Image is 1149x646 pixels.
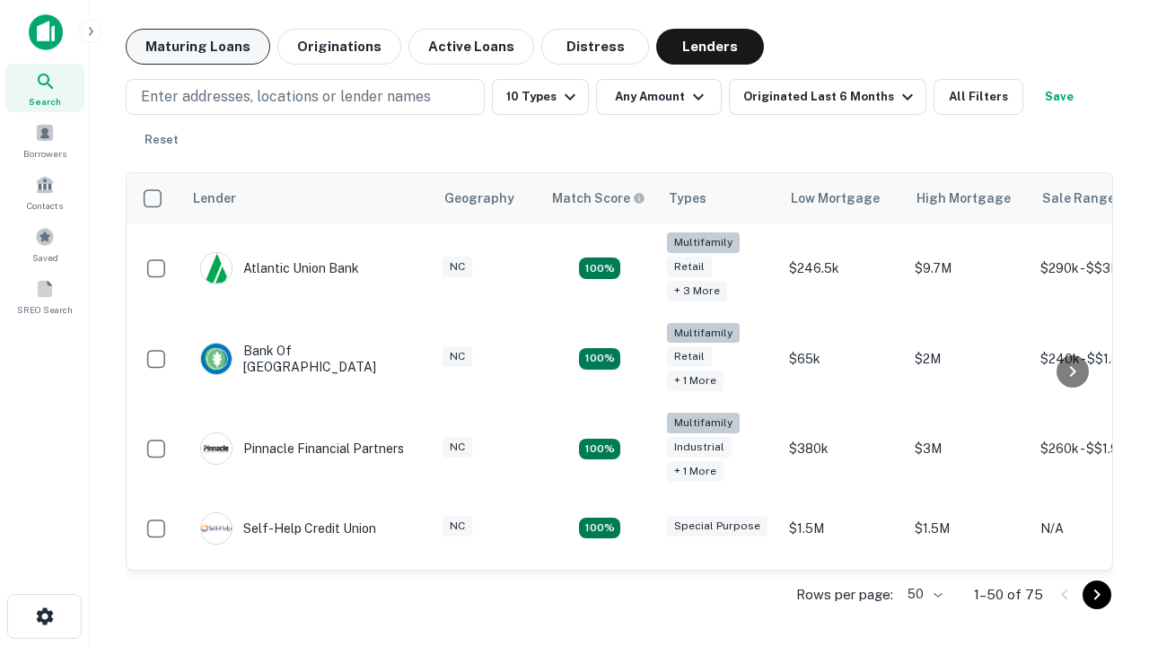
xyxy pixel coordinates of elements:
button: Originated Last 6 Months [729,79,926,115]
div: NC [443,257,472,277]
td: $3M [906,404,1031,494]
a: Search [5,64,84,112]
div: Atlantic Union Bank [200,252,359,284]
span: Contacts [27,198,63,213]
th: High Mortgage [906,173,1031,223]
p: 1–50 of 75 [974,584,1043,606]
img: picture [201,433,232,464]
div: Originated Last 6 Months [743,86,918,108]
div: 50 [900,581,945,607]
div: Lender [193,188,236,209]
a: SREO Search [5,272,84,320]
div: Bank Of [GEOGRAPHIC_DATA] [200,343,416,375]
button: Reset [133,122,190,158]
button: All Filters [934,79,1023,115]
iframe: Chat Widget [1059,502,1149,589]
div: NC [443,437,472,458]
p: Enter addresses, locations or lender names [141,86,431,108]
div: Matching Properties: 17, hasApolloMatch: undefined [579,348,620,370]
th: Low Mortgage [780,173,906,223]
img: capitalize-icon.png [29,14,63,50]
div: Multifamily [667,413,740,433]
div: + 1 more [667,371,724,391]
th: Types [658,173,780,223]
div: Matching Properties: 10, hasApolloMatch: undefined [579,258,620,279]
img: picture [201,344,232,374]
a: Contacts [5,168,84,216]
td: $2M [906,314,1031,405]
div: + 1 more [667,461,724,482]
span: SREO Search [17,302,73,317]
span: Borrowers [23,146,66,161]
div: Sale Range [1042,188,1115,209]
div: Pinnacle Financial Partners [200,432,404,465]
span: Search [29,94,61,109]
a: Borrowers [5,116,84,164]
div: NC [443,516,472,537]
button: Enter addresses, locations or lender names [126,79,485,115]
img: picture [201,513,232,544]
div: Retail [667,257,712,277]
a: Saved [5,220,84,268]
div: Industrial [667,437,732,458]
div: Types [669,188,706,209]
div: Matching Properties: 13, hasApolloMatch: undefined [579,439,620,460]
div: High Mortgage [917,188,1011,209]
h6: Match Score [552,188,642,208]
td: $1.5M [780,494,906,563]
div: NC [443,346,472,367]
button: Maturing Loans [126,29,270,65]
div: + 3 more [667,281,727,301]
button: Any Amount [596,79,722,115]
img: picture [201,253,232,284]
div: Capitalize uses an advanced AI algorithm to match your search with the best lender. The match sco... [552,188,645,208]
div: Retail [667,346,712,367]
div: Geography [444,188,514,209]
th: Lender [182,173,434,223]
td: $1.5M [906,494,1031,563]
button: Distress [541,29,649,65]
div: Matching Properties: 11, hasApolloMatch: undefined [579,518,620,539]
button: Originations [277,29,401,65]
td: $246.5k [780,223,906,314]
th: Capitalize uses an advanced AI algorithm to match your search with the best lender. The match sco... [541,173,658,223]
div: Self-help Credit Union [200,512,376,545]
button: 10 Types [492,79,589,115]
td: $65k [780,314,906,405]
button: Save your search to get updates of matches that match your search criteria. [1031,79,1088,115]
button: Lenders [656,29,764,65]
p: Rows per page: [796,584,893,606]
button: Go to next page [1083,581,1111,609]
th: Geography [434,173,541,223]
td: $9.7M [906,223,1031,314]
div: Low Mortgage [791,188,880,209]
td: $380k [780,404,906,494]
div: Special Purpose [667,516,767,537]
div: Multifamily [667,232,740,253]
span: Saved [32,250,58,265]
button: Active Loans [408,29,534,65]
div: Multifamily [667,323,740,344]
